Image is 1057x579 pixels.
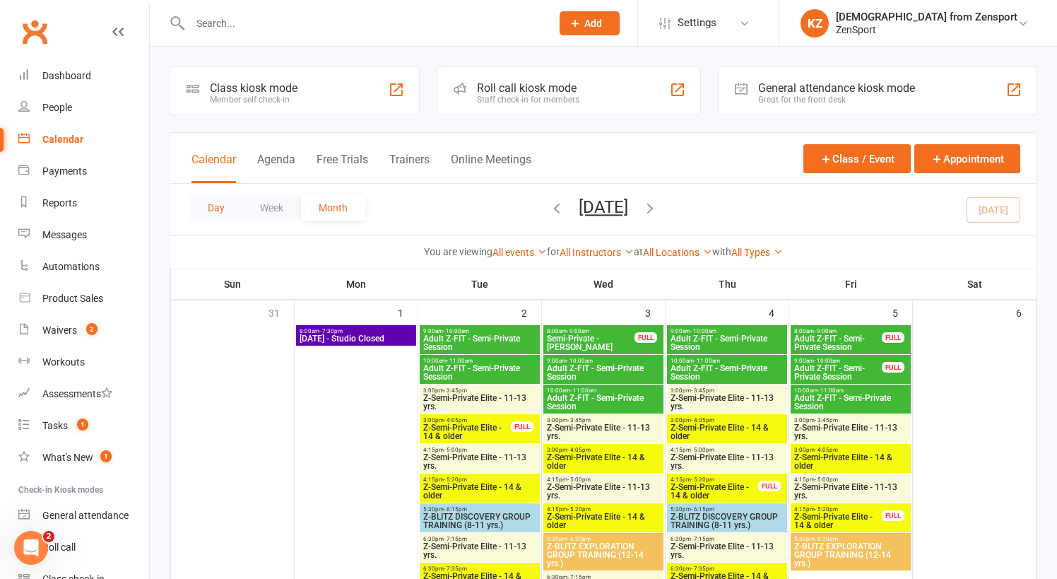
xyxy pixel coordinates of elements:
span: - 4:05pm [691,417,714,423]
span: Z-Semi-Private Elite - 11-13 yrs. [546,423,661,440]
span: - 7:15pm [444,536,467,542]
span: - 5:20pm [567,506,591,513]
span: - 3:45pm [815,417,838,423]
span: 3:00pm [793,417,908,423]
a: All events [492,247,547,258]
span: Adult Z-FIT - Semi-Private Session [793,364,882,381]
span: - 10:00am [814,358,840,364]
a: Waivers 2 [18,315,149,346]
span: Z-Semi-Private Elite - 11-13 yrs. [546,483,661,500]
div: FULL [511,421,533,432]
div: General attendance kiosk mode [758,81,915,95]
span: - 6:20pm [815,536,838,542]
div: Automations [42,261,100,272]
span: Adult Z-FIT - Semi-Private Session [670,334,784,351]
div: FULL [882,362,904,373]
span: - 6:15pm [691,506,714,513]
a: Reports [18,187,149,219]
div: Tasks [42,420,68,431]
span: - 10:00am [443,328,469,334]
strong: for [547,246,560,257]
span: - 7:35pm [444,566,467,572]
span: 3:00pm [546,417,661,423]
span: 5:30pm [423,506,537,513]
div: Great for the front desk [758,95,915,105]
div: FULL [882,510,904,521]
a: General attendance kiosk mode [18,500,149,532]
span: - 6:20pm [567,536,591,542]
div: Workouts [42,356,85,368]
span: 3:00pm [670,387,784,394]
span: - 4:05pm [567,447,591,453]
a: Roll call [18,532,149,563]
span: Adult Z-FIT - Semi-Private Session [423,364,537,381]
a: All Instructors [560,247,634,258]
span: 9:00am [793,358,882,364]
th: Sun [171,269,295,299]
div: [DEMOGRAPHIC_DATA] from Zensport [836,11,1017,23]
span: - 5:20pm [815,506,838,513]
span: [DATE] - Studio Closed [299,334,413,343]
span: Z-Semi-Private Elite - 11-13 yrs. [423,453,537,470]
span: Z-Semi-Private Elite - 14 & older [793,513,882,530]
span: - 5:20pm [444,476,467,483]
span: - 11:00am [817,387,844,394]
span: - 3:45pm [567,417,591,423]
span: Z-Semi-Private Elite - 11-13 yrs. [793,483,908,500]
span: 10:00am [423,358,537,364]
span: 3:00pm [670,417,784,423]
th: Wed [542,269,666,299]
div: ZenSport [836,23,1017,36]
span: - 5:20pm [691,476,714,483]
span: Z-BLITZ EXPLORATION GROUP TRAINING (12-14 yrs.) [793,542,908,568]
span: 4:15pm [670,447,784,453]
span: 2 [43,531,54,542]
span: 3:00pm [423,417,512,423]
div: General attendance [42,510,129,521]
span: Z-Semi-Private Elite - 11-13 yrs. [670,394,784,411]
a: Automations [18,251,149,283]
span: 6:30pm [423,536,537,542]
button: [DATE] [579,197,628,217]
span: - 3:45pm [444,387,467,394]
span: 9:00am [423,328,537,334]
span: 5:30pm [670,506,784,513]
span: Adult Z-FIT - Semi-Private Session [546,364,661,381]
div: Product Sales [42,293,103,304]
button: Trainers [389,153,430,183]
button: Day [190,195,242,221]
div: What's New [42,452,93,463]
div: People [42,102,72,113]
span: Z-BLITZ EXPLORATION GROUP TRAINING (12-14 yrs.) [546,542,661,568]
div: KZ [801,9,829,37]
span: - 4:05pm [444,417,467,423]
div: 5 [892,300,912,324]
button: Add [560,11,620,35]
span: 5:30pm [793,536,908,542]
span: - 11:00am [570,387,596,394]
span: Z-Semi-Private Elite - 14 & older [670,483,759,500]
div: Payments [42,165,87,177]
th: Fri [789,269,913,299]
strong: at [634,246,643,257]
span: Settings [678,7,716,39]
button: Appointment [914,144,1020,173]
span: Adult Z-FIT - Semi-Private Session [546,394,661,411]
div: 2 [521,300,541,324]
strong: with [712,246,731,257]
div: Dashboard [42,70,91,81]
span: 3:00pm [423,387,537,394]
span: - 5:00pm [444,447,467,453]
a: All Types [731,247,783,258]
a: Payments [18,156,149,187]
span: - 4:05pm [815,447,838,453]
span: 5:30pm [546,536,661,542]
span: Z-BLITZ DISCOVERY GROUP TRAINING (8-11 yrs.) [670,513,784,530]
span: 8:00am [546,328,635,334]
button: Agenda [257,153,295,183]
span: - 7:30pm [319,328,343,334]
div: Roll call [42,542,76,553]
span: 9:00am [546,358,661,364]
span: Z-Semi-Private Elite - 14 & older [670,423,784,440]
span: 6:30pm [423,566,537,572]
